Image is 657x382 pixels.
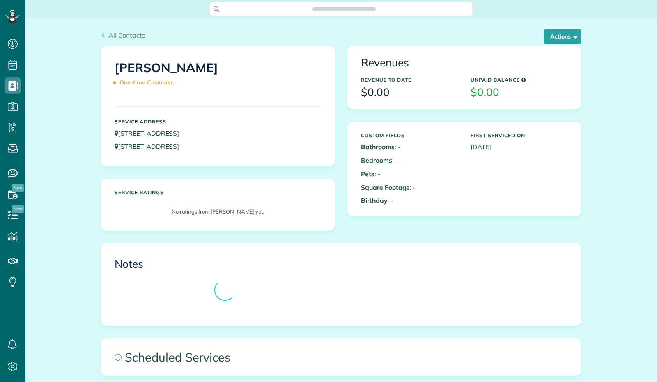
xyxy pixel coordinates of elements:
[361,156,392,164] b: Bedrooms
[12,184,24,192] span: New
[101,339,581,375] a: Scheduled Services
[115,119,322,124] h5: Service Address
[115,129,187,137] a: [STREET_ADDRESS]
[471,77,568,82] h5: Unpaid Balance
[361,169,458,179] p: : -
[471,86,568,98] h3: $0.00
[115,61,322,90] h1: [PERSON_NAME]
[119,208,317,216] p: No ratings from [PERSON_NAME] yet.
[471,142,568,152] p: [DATE]
[361,170,374,178] b: Pets
[321,5,367,13] span: Search ZenMaid…
[115,75,177,90] span: One-time Customer
[361,183,458,192] p: : -
[361,183,410,191] b: Square Footage
[361,142,458,152] p: : -
[115,190,322,195] h5: Service ratings
[361,143,395,151] b: Bathrooms
[12,205,24,213] span: New
[361,196,458,205] p: : -
[361,196,387,205] b: Birthday
[361,156,458,165] p: : -
[108,31,145,39] span: All Contacts
[361,86,458,98] h3: $0.00
[101,30,145,40] a: All Contacts
[361,77,458,82] h5: Revenue to Date
[471,133,568,138] h5: First Serviced On
[544,29,581,44] button: Actions
[115,142,187,150] a: [STREET_ADDRESS]
[115,258,568,270] h3: Notes
[361,133,458,138] h5: Custom Fields
[361,57,568,69] h3: Revenues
